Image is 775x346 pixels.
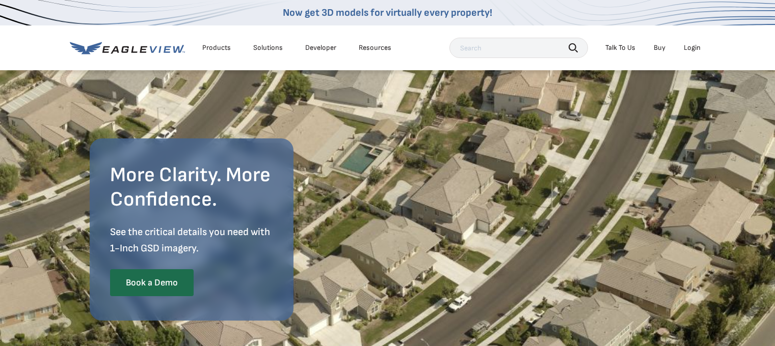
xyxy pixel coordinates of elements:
input: Search [449,38,588,58]
div: Solutions [253,43,283,52]
h2: More Clarity. More Confidence. [110,163,273,212]
div: Resources [359,43,391,52]
a: Buy [654,43,665,52]
a: Book a Demo [110,269,194,297]
div: Login [684,43,701,52]
div: Talk To Us [605,43,635,52]
a: Now get 3D models for virtually every property! [283,7,492,19]
a: Developer [305,43,336,52]
p: See the critical details you need with 1-Inch GSD imagery. [110,224,273,256]
div: Products [202,43,231,52]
